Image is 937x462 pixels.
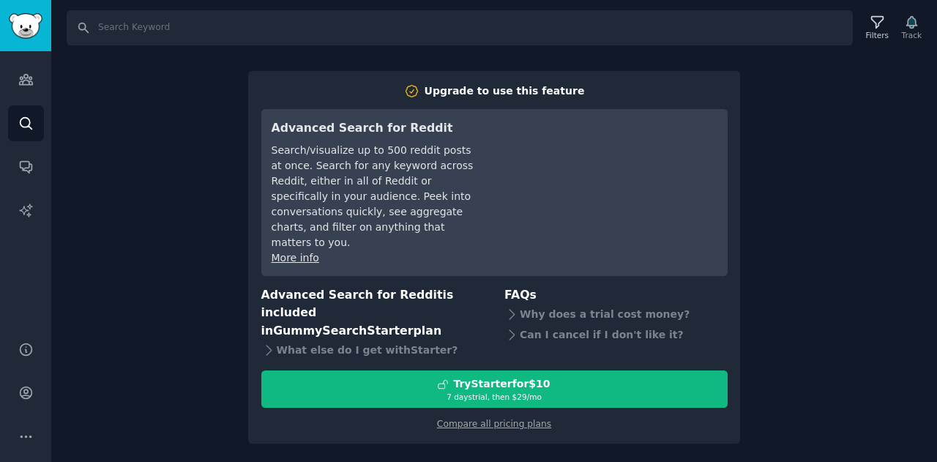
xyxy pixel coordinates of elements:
[504,304,728,324] div: Why does a trial cost money?
[272,252,319,264] a: More info
[67,10,853,45] input: Search Keyword
[437,419,551,429] a: Compare all pricing plans
[504,324,728,345] div: Can I cancel if I don't like it?
[272,119,477,138] h3: Advanced Search for Reddit
[262,392,727,402] div: 7 days trial, then $ 29 /mo
[261,340,485,360] div: What else do I get with Starter ?
[453,376,550,392] div: Try Starter for $10
[272,143,477,250] div: Search/visualize up to 500 reddit posts at once. Search for any keyword across Reddit, either in ...
[9,13,42,39] img: GummySearch logo
[425,83,585,99] div: Upgrade to use this feature
[504,286,728,305] h3: FAQs
[261,286,485,340] h3: Advanced Search for Reddit is included in plan
[261,370,728,408] button: TryStarterfor$107 daystrial, then $29/mo
[866,30,889,40] div: Filters
[273,324,413,338] span: GummySearch Starter
[498,119,717,229] iframe: YouTube video player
